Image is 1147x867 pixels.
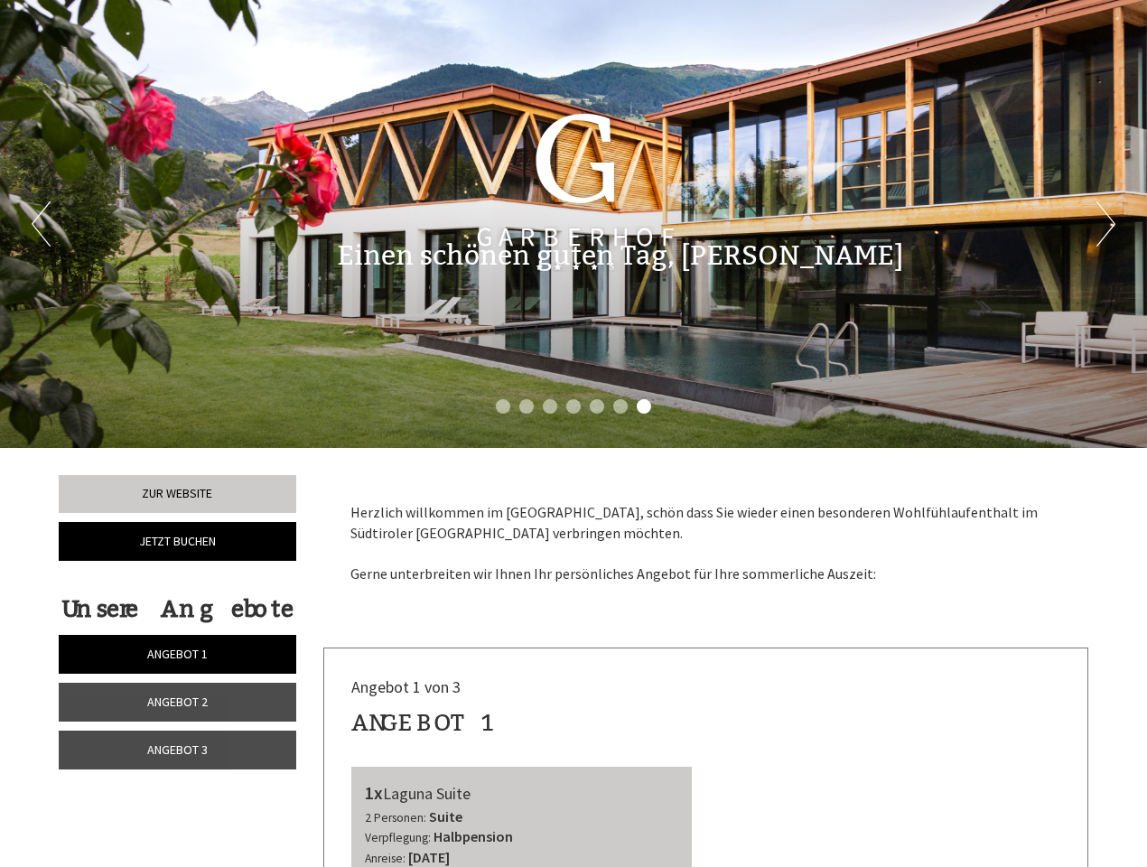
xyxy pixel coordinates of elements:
small: 2 Personen: [365,810,426,825]
b: [DATE] [408,848,450,866]
span: Angebot 1 [147,646,208,662]
p: Herzlich willkommen im [GEOGRAPHIC_DATA], schön dass Sie wieder einen besonderen Wohlfühlaufentha... [350,502,1062,584]
small: Verpflegung: [365,830,431,845]
span: Angebot 2 [147,694,208,710]
button: Next [1096,201,1115,247]
div: Unsere Angebote [59,592,296,626]
span: Angebot 3 [147,741,208,758]
h1: Einen schönen guten Tag, [PERSON_NAME] [337,241,903,271]
b: Halbpension [434,827,513,845]
b: Suite [429,807,462,825]
a: Zur Website [59,475,296,513]
div: Laguna Suite [365,780,679,806]
span: Angebot 1 von 3 [351,676,461,697]
a: Jetzt buchen [59,522,296,561]
b: 1x [365,781,383,804]
div: Angebot 1 [351,706,497,740]
button: Previous [32,201,51,247]
small: Anreise: [365,851,406,866]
